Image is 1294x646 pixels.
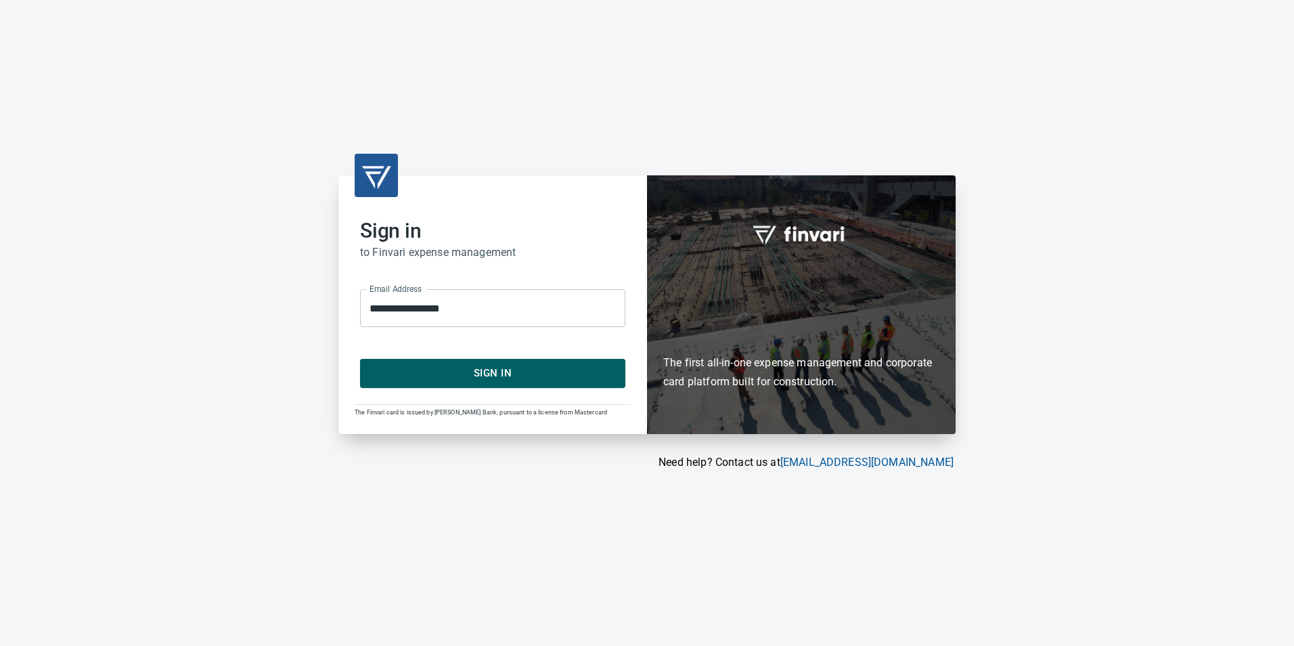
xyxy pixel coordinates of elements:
h2: Sign in [360,219,625,243]
a: [EMAIL_ADDRESS][DOMAIN_NAME] [780,456,954,469]
button: Sign In [360,359,625,387]
span: The Finvari card is issued by [PERSON_NAME] Bank, pursuant to a license from Mastercard [355,409,607,416]
span: Sign In [375,364,610,382]
img: fullword_logo_white.png [751,218,852,249]
div: Finvari [647,175,956,433]
p: Need help? Contact us at [338,454,954,471]
img: transparent_logo.png [360,159,393,192]
h6: The first all-in-one expense management and corporate card platform built for construction. [663,275,939,391]
h6: to Finvari expense management [360,243,625,262]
